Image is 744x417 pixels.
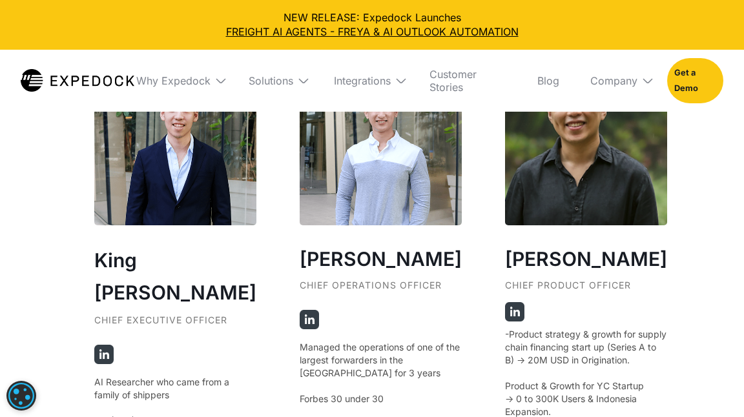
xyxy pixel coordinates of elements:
div: NEW RELEASE: Expedock Launches [10,10,734,39]
a: FREIGHT AI AGENTS - FREYA & AI OUTLOOK AUTOMATION [10,25,734,39]
img: CEO King Alandy Dy [94,63,256,225]
div: Why Expedock [136,74,211,87]
h2: King [PERSON_NAME] [94,244,256,309]
a: Get a Demo [667,58,723,103]
a: Customer Stories [419,50,516,112]
div: Chief Operations Officer [300,280,462,302]
div: Company [580,50,657,112]
img: Jig Young, co-founder and chief product officer at Expedock.com [505,63,667,225]
img: COO Jeff Tan [300,63,462,225]
iframe: Chat Widget [679,355,744,417]
h3: [PERSON_NAME] [300,244,462,274]
div: Chief Executive Officer [94,315,256,337]
a: Blog [527,50,570,112]
div: Chief Product Officer [505,280,667,302]
div: Solutions [249,74,293,87]
p: Managed the operations of one of the largest forwarders in the [GEOGRAPHIC_DATA] for 3 years Forb... [300,341,462,405]
div: Integrations [324,50,409,112]
h3: [PERSON_NAME] [505,244,667,274]
div: Integrations [334,74,391,87]
div: Why Expedock [126,50,228,112]
div: Company [590,74,637,87]
div: Solutions [238,50,313,112]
